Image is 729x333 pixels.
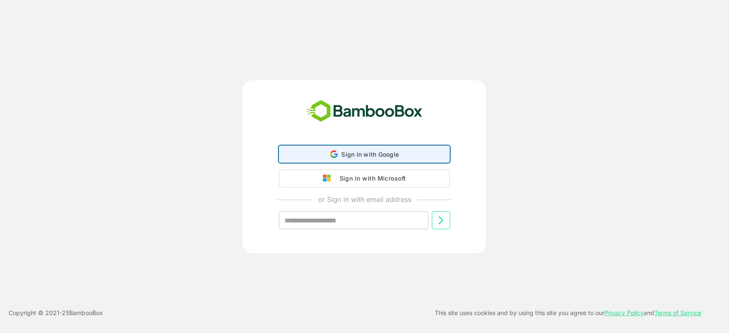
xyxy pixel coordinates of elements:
[435,308,701,318] p: This site uses cookies and by using this site you agree to our and
[318,194,411,204] p: or Sign in with email address
[279,169,450,187] button: Sign in with Microsoft
[323,175,335,182] img: google
[279,146,450,163] div: Sign in with Google
[302,97,427,126] img: bamboobox
[654,309,701,316] a: Terms of Service
[9,308,103,318] p: Copyright © 2021- 25 BambooBox
[335,173,406,184] div: Sign in with Microsoft
[341,151,399,158] span: Sign in with Google
[604,309,644,316] a: Privacy Policy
